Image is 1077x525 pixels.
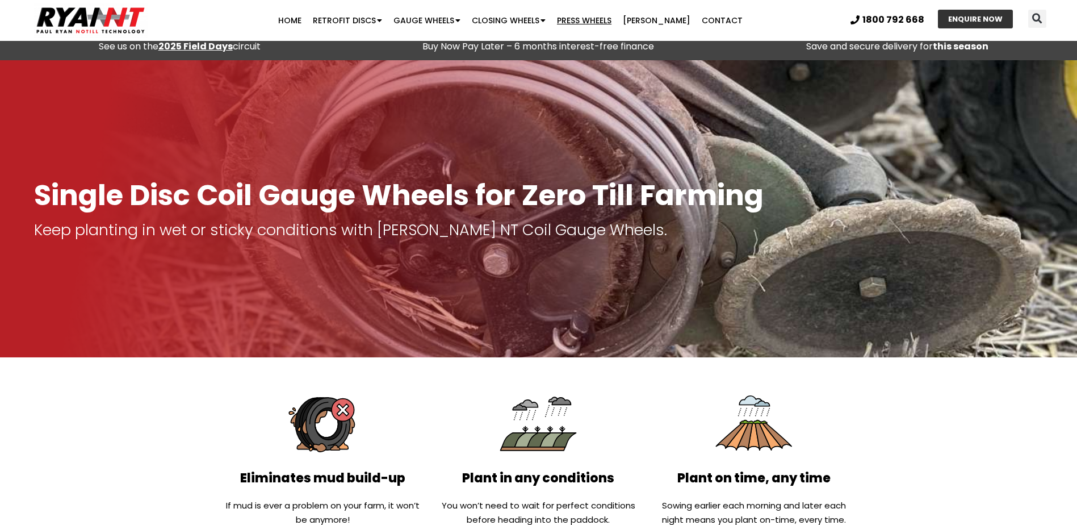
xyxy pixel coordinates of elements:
[436,470,640,487] h2: Plant in any conditions
[6,39,353,55] div: See us on the circuit
[307,9,388,32] a: Retrofit Discs
[209,9,812,32] nav: Menu
[34,180,1043,211] h1: Single Disc Coil Gauge Wheels for Zero Till Farming
[466,9,551,32] a: Closing Wheels
[713,383,795,465] img: Plant on time any time
[34,3,148,38] img: Ryan NT logo
[282,383,364,465] img: Eliminates mud build-up
[388,9,466,32] a: Gauge Wheels
[938,10,1013,28] a: ENQUIRE NOW
[497,383,579,465] img: Plant in any conditions
[1028,10,1046,28] div: Search
[364,39,712,55] p: Buy Now Pay Later – 6 months interest-free finance
[933,40,988,53] strong: this season
[273,9,307,32] a: Home
[34,222,1043,238] p: Keep planting in wet or sticky conditions with [PERSON_NAME] NT Coil Gauge Wheels.
[551,9,617,32] a: Press Wheels
[724,39,1071,55] p: Save and secure delivery for
[652,470,856,487] h2: Plant on time, any time
[850,15,924,24] a: 1800 792 668
[862,15,924,24] span: 1800 792 668
[948,15,1003,23] span: ENQUIRE NOW
[158,40,233,53] a: 2025 Field Days
[617,9,696,32] a: [PERSON_NAME]
[696,9,748,32] a: Contact
[221,470,425,487] h2: Eliminates mud build-up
